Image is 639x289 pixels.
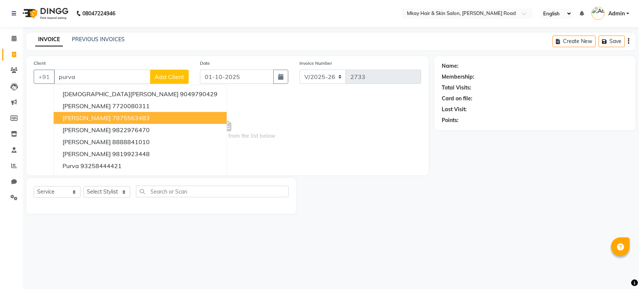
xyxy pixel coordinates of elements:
[608,10,625,18] span: Admin
[19,3,70,24] img: logo
[442,116,459,124] div: Points:
[112,174,150,182] ngb-highlight: 8087603992
[150,70,189,84] button: Add Client
[63,138,111,146] span: [PERSON_NAME]
[63,162,79,170] span: purva
[136,186,289,197] input: Search or Scan
[72,36,125,43] a: PREVIOUS INVOICES
[80,162,122,170] ngb-highlight: 93258444421
[112,102,150,110] ngb-highlight: 7720080311
[180,90,217,98] ngb-highlight: 9049790429
[54,70,150,84] input: Search by Name/Mobile/Email/Code
[442,62,459,70] div: Name:
[63,102,111,110] span: [PERSON_NAME]
[112,126,150,134] ngb-highlight: 9822976470
[63,174,111,182] span: [PERSON_NAME]
[442,84,471,92] div: Total Visits:
[63,126,111,134] span: [PERSON_NAME]
[35,33,63,46] a: INVOICE
[34,70,55,84] button: +91
[63,90,179,98] span: [DEMOGRAPHIC_DATA][PERSON_NAME]
[442,106,467,113] div: Last Visit:
[63,150,111,158] span: [PERSON_NAME]
[442,73,474,81] div: Membership:
[63,114,111,122] span: [PERSON_NAME]
[599,36,625,47] button: Save
[299,60,332,67] label: Invoice Number
[112,114,150,122] ngb-highlight: 7875563483
[553,36,596,47] button: Create New
[34,60,46,67] label: Client
[82,3,115,24] b: 08047224946
[442,95,472,103] div: Card on file:
[112,150,150,158] ngb-highlight: 9819923448
[200,60,210,67] label: Date
[155,73,184,80] span: Add Client
[591,7,605,20] img: Admin
[112,138,150,146] ngb-highlight: 8888841010
[608,259,632,282] iframe: chat widget
[34,93,421,168] span: Select & add items from the list below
